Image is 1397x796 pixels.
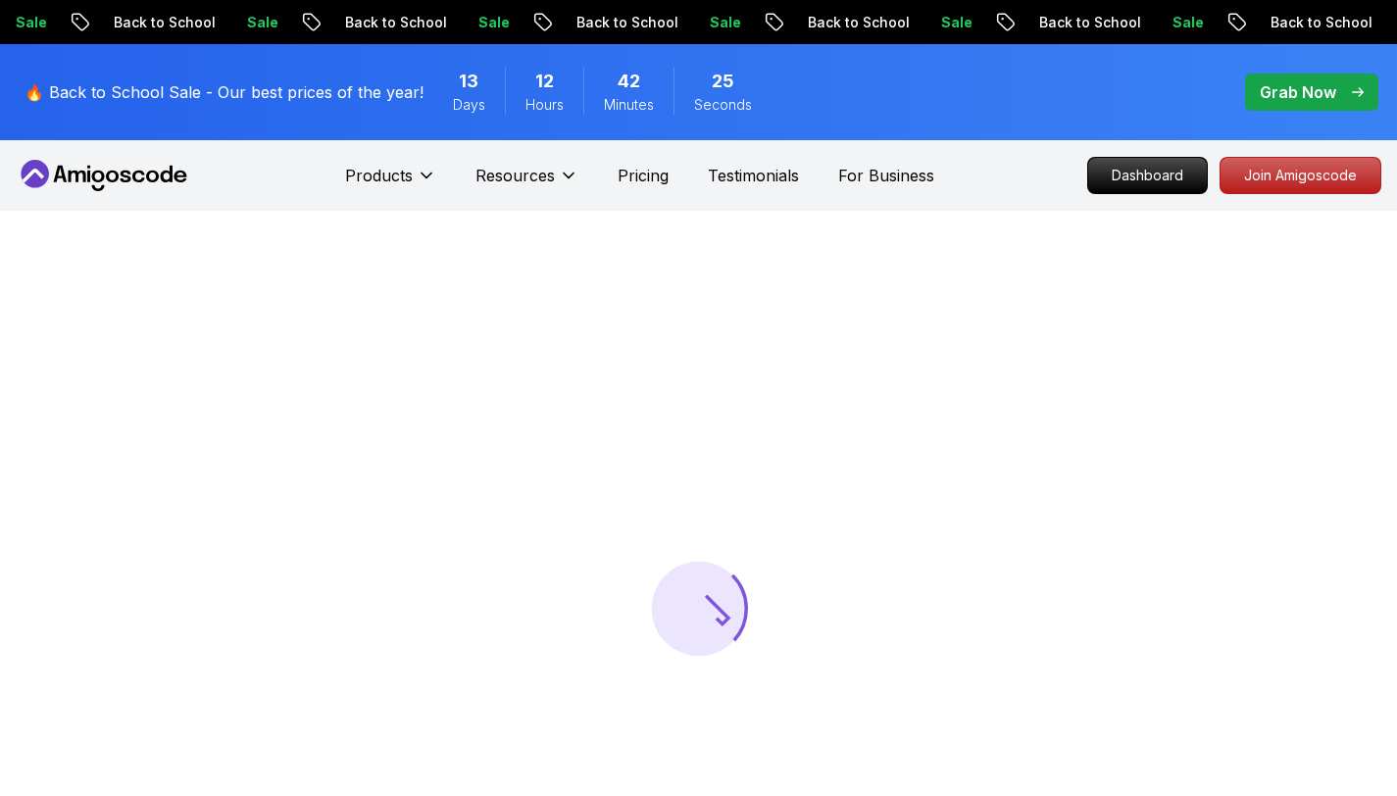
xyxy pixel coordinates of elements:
span: Days [453,95,485,115]
button: Resources [475,164,578,203]
p: Sale [909,13,972,32]
button: Products [345,164,436,203]
a: Join Amigoscode [1220,157,1381,194]
p: Back to School [313,13,446,32]
span: Minutes [604,95,654,115]
a: Testimonials [708,164,799,187]
p: Sale [215,13,277,32]
p: Resources [475,164,555,187]
p: Back to School [81,13,215,32]
span: 25 Seconds [712,68,734,95]
a: Pricing [618,164,669,187]
p: Sale [1140,13,1203,32]
p: 🔥 Back to School Sale - Our best prices of the year! [25,80,424,104]
p: Sale [677,13,740,32]
p: Back to School [775,13,909,32]
p: Dashboard [1088,158,1207,193]
p: Back to School [1238,13,1372,32]
p: Grab Now [1260,80,1336,104]
span: Hours [525,95,564,115]
span: 13 Days [459,68,478,95]
span: 12 Hours [535,68,554,95]
p: Sale [446,13,509,32]
span: Seconds [694,95,752,115]
p: Back to School [1007,13,1140,32]
p: Products [345,164,413,187]
a: For Business [838,164,934,187]
a: Dashboard [1087,157,1208,194]
p: Join Amigoscode [1221,158,1380,193]
p: Back to School [544,13,677,32]
span: 42 Minutes [618,68,640,95]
